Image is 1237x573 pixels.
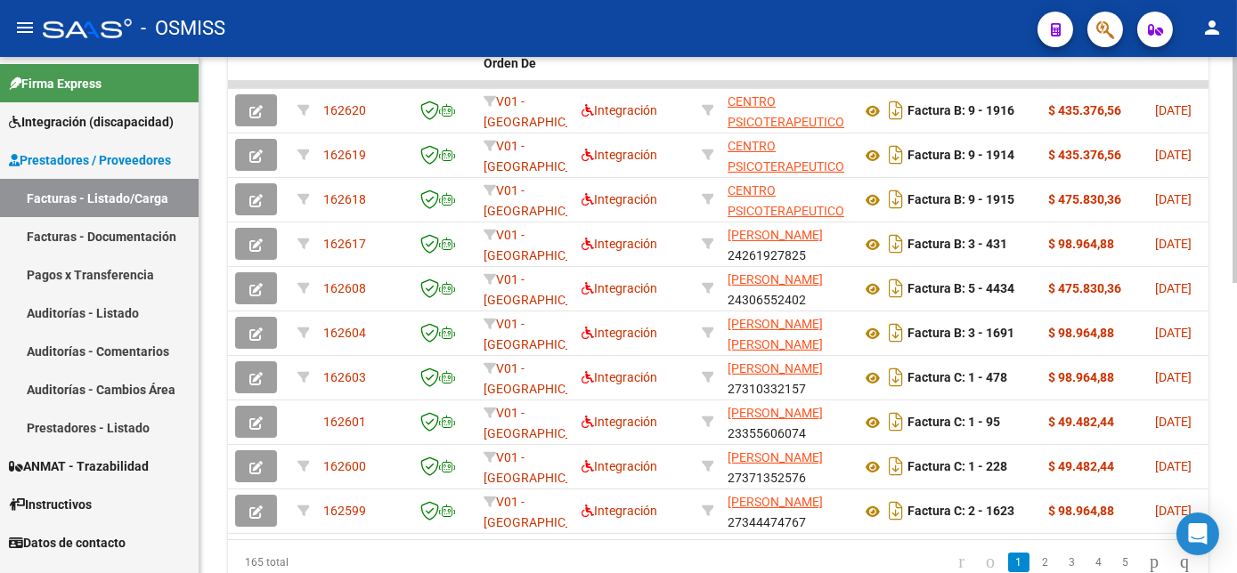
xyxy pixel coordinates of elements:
span: [PERSON_NAME] [PERSON_NAME] [728,317,823,351]
span: Integración (discapacidad) [9,112,174,132]
div: 23355606074 [728,403,847,440]
span: [DATE] [1155,370,1192,384]
strong: Factura C: 1 - 228 [907,460,1007,474]
span: Integración [582,103,657,117]
datatable-header-cell: CAE [405,24,476,102]
span: [DATE] [1155,192,1192,206]
span: Datos de contacto [9,533,126,553]
strong: Factura B: 3 - 431 [907,238,1007,252]
span: Integración [582,504,657,518]
strong: Factura B: 9 - 1914 [907,149,1014,163]
i: Descargar documento [884,274,907,303]
span: Integración [582,415,657,429]
span: - OSMISS [141,9,225,48]
span: 162619 [323,148,366,162]
span: [PERSON_NAME] [728,361,823,375]
a: 1 [1008,553,1029,572]
mat-icon: menu [14,17,36,38]
i: Descargar documento [884,141,907,169]
datatable-header-cell: Area [574,24,695,102]
span: 162618 [323,192,366,206]
span: Integración [582,192,657,206]
strong: Factura C: 1 - 478 [907,371,1007,385]
span: 162620 [323,103,366,117]
i: Descargar documento [884,319,907,347]
strong: Factura B: 5 - 4434 [907,282,1014,296]
span: [DATE] [1155,103,1192,117]
div: 27262822074 [728,314,847,351]
div: 27344474767 [728,492,847,529]
span: Facturado x Orden De [484,36,550,70]
a: 3 [1062,553,1083,572]
a: go to first page [950,553,973,572]
strong: Factura B: 9 - 1916 [907,104,1014,118]
div: 30712040145 [728,92,847,129]
strong: $ 475.830,36 [1048,281,1121,295]
strong: $ 98.964,88 [1048,370,1114,384]
strong: $ 49.482,44 [1048,415,1114,429]
a: 2 [1035,553,1056,572]
span: [PERSON_NAME] [728,406,823,420]
span: Integración [582,281,657,295]
i: Descargar documento [884,496,907,525]
span: Integración [582,237,657,251]
div: 30712040145 [728,181,847,218]
a: go to previous page [978,553,1003,572]
div: 27310332157 [728,359,847,396]
datatable-header-cell: Facturado x Orden De [476,24,574,102]
i: Descargar documento [884,452,907,480]
span: [DATE] [1155,459,1192,473]
strong: $ 98.964,88 [1048,326,1114,340]
span: Integración [582,326,657,340]
a: go to next page [1142,553,1167,572]
span: Integración [582,370,657,384]
strong: $ 49.482,44 [1048,459,1114,473]
span: [DATE] [1155,326,1192,340]
span: [PERSON_NAME] [728,272,823,286]
span: 162617 [323,237,366,251]
datatable-header-cell: CPBT [854,24,1041,102]
a: 5 [1115,553,1136,572]
div: 24261927825 [728,225,847,262]
strong: Factura B: 9 - 1915 [907,193,1014,207]
mat-icon: person [1201,17,1223,38]
span: 162604 [323,326,366,340]
i: Descargar documento [884,185,907,214]
span: Prestadores / Proveedores [9,150,171,170]
span: [DATE] [1155,504,1192,518]
div: 30712040145 [728,136,847,174]
i: Descargar documento [884,230,907,258]
span: [PERSON_NAME] [728,450,823,464]
strong: Factura C: 1 - 95 [907,416,1000,430]
i: Descargar documento [884,96,907,125]
i: Descargar documento [884,408,907,436]
span: Instructivos [9,495,92,514]
span: 162600 [323,459,366,473]
strong: $ 435.376,56 [1048,103,1121,117]
span: ANMAT - Trazabilidad [9,456,149,476]
span: [DATE] [1155,148,1192,162]
span: [DATE] [1155,237,1192,251]
span: CENTRO PSICOTERAPEUTICO [GEOGRAPHIC_DATA] S.A [728,139,848,214]
div: 24306552402 [728,270,847,307]
span: CENTRO PSICOTERAPEUTICO [GEOGRAPHIC_DATA] S.A [728,183,848,258]
strong: $ 475.830,36 [1048,192,1121,206]
a: 4 [1088,553,1110,572]
div: 27371352576 [728,448,847,485]
datatable-header-cell: Fecha Cpbt [1148,24,1228,102]
span: Integración [582,459,657,473]
span: [PERSON_NAME] [728,495,823,509]
span: 162603 [323,370,366,384]
strong: $ 435.376,56 [1048,148,1121,162]
strong: $ 98.964,88 [1048,504,1114,518]
strong: Factura B: 3 - 1691 [907,327,1014,341]
datatable-header-cell: Monto [1041,24,1148,102]
i: Descargar documento [884,363,907,391]
span: Firma Express [9,74,102,93]
datatable-header-cell: ID [316,24,405,102]
strong: Factura C: 2 - 1623 [907,504,1014,519]
a: go to last page [1172,553,1197,572]
span: [PERSON_NAME] [728,228,823,242]
span: [DATE] [1155,415,1192,429]
span: 162608 [323,281,366,295]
